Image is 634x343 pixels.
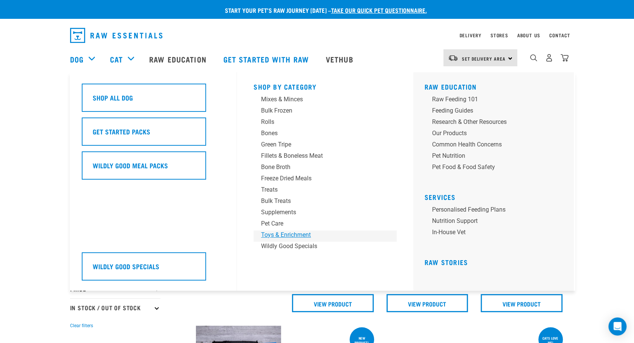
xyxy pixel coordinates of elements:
div: Treats [261,185,379,194]
div: Bones [261,129,379,138]
h5: Wildly Good Meal Packs [93,160,168,170]
div: Bulk Frozen [261,106,379,115]
div: Pet Food & Food Safety [432,163,550,172]
div: Common Health Concerns [432,140,550,149]
a: Common Health Concerns [425,140,568,151]
a: Supplements [254,208,397,219]
div: Bone Broth [261,163,379,172]
div: Feeding Guides [432,106,550,115]
div: Bulk Treats [261,197,379,206]
div: Toys & Enrichment [261,230,379,239]
div: Mixes & Minces [261,95,379,104]
a: Pet Food & Food Safety [425,163,568,174]
img: home-icon-1@2x.png [530,54,537,61]
a: Raw Education [425,85,477,88]
a: View Product [481,294,562,312]
h5: Wildly Good Specials [93,261,159,271]
a: Raw Stories [425,260,468,264]
div: Supplements [261,208,379,217]
div: Raw Feeding 101 [432,95,550,104]
h5: Get Started Packs [93,127,150,136]
h5: Services [425,193,568,199]
img: user.png [545,54,553,62]
a: Bulk Frozen [254,106,397,117]
a: Mixes & Minces [254,95,397,106]
a: In-house vet [425,228,568,239]
div: Wildly Good Specials [261,242,379,251]
a: Treats [254,185,397,197]
a: Freeze Dried Meals [254,174,397,185]
a: Bone Broth [254,163,397,174]
a: Fillets & Boneless Meat [254,151,397,163]
a: Bulk Treats [254,197,397,208]
a: View Product [292,294,374,312]
div: Rolls [261,117,379,127]
a: Our Products [425,129,568,140]
a: About Us [517,34,540,37]
h5: Shop All Dog [93,93,133,102]
p: In Stock / Out Of Stock [70,298,160,317]
button: Clear filters [70,322,93,329]
div: Fillets & Boneless Meat [261,151,379,160]
a: Wildly Good Specials [82,252,225,286]
div: Open Intercom Messenger [608,317,626,335]
a: Raw Feeding 101 [425,95,568,106]
a: Toys & Enrichment [254,230,397,242]
a: Shop All Dog [82,84,225,117]
a: Dog [70,53,84,65]
a: Rolls [254,117,397,129]
a: Bones [254,129,397,140]
h5: Shop By Category [254,83,397,89]
div: Research & Other Resources [432,117,550,127]
a: Cat [110,53,123,65]
div: Pet Nutrition [432,151,550,160]
a: Research & Other Resources [425,117,568,129]
a: Contact [549,34,570,37]
img: van-moving.png [448,55,458,61]
div: Freeze Dried Meals [261,174,379,183]
a: Vethub [318,44,363,74]
div: Pet Care [261,219,379,228]
a: Nutrition Support [425,216,568,228]
a: Green Tripe [254,140,397,151]
nav: dropdown navigation [64,25,570,46]
a: Feeding Guides [425,106,568,117]
a: Pet Nutrition [425,151,568,163]
a: Wildly Good Specials [254,242,397,253]
img: home-icon@2x.png [561,54,568,62]
a: Get started with Raw [216,44,318,74]
a: Get Started Packs [82,117,225,151]
a: take our quick pet questionnaire. [331,8,427,12]
div: Our Products [432,129,550,138]
a: Stores [490,34,508,37]
div: Green Tripe [261,140,379,149]
a: View Product [387,294,468,312]
a: Raw Education [142,44,215,74]
img: Raw Essentials Logo [70,28,162,43]
a: Personalised Feeding Plans [425,205,568,216]
a: Wildly Good Meal Packs [82,151,225,185]
a: Delivery [459,34,481,37]
span: Set Delivery Area [462,57,506,60]
a: Pet Care [254,219,397,230]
